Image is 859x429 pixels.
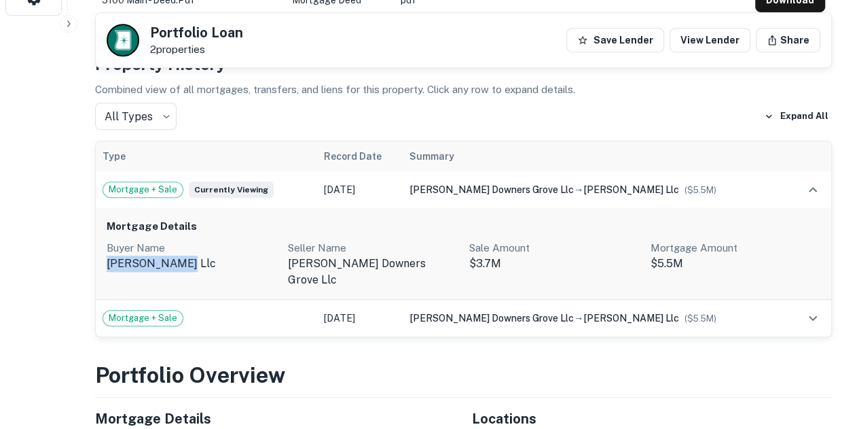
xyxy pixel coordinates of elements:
[583,184,679,195] span: [PERSON_NAME] llc
[801,307,824,330] button: expand row
[670,28,750,52] a: View Lender
[650,256,820,272] p: $5.5M
[95,82,832,98] p: Combined view of all mortgages, transfers, and liens for this property. Click any row to expand d...
[103,311,183,325] span: Mortgage + Sale
[150,26,243,39] h5: Portfolio Loan
[288,256,458,288] p: [PERSON_NAME] downers grove llc
[96,141,317,171] th: Type
[288,240,458,256] p: Seller Name
[761,106,832,126] button: Expand All
[107,219,820,235] h6: Mortgage Details
[95,409,456,429] h5: Mortgage Details
[409,184,574,195] span: [PERSON_NAME] downers grove llc
[150,44,243,56] p: 2 properties
[107,240,277,256] p: Buyer Name
[95,103,177,130] div: All Types
[403,141,787,171] th: Summary
[107,256,277,272] p: [PERSON_NAME] llc
[317,141,403,171] th: Record Date
[317,171,403,208] td: [DATE]
[409,182,780,197] div: →
[791,320,859,385] iframe: Chat Widget
[317,300,403,337] td: [DATE]
[409,311,780,326] div: →
[583,313,679,324] span: [PERSON_NAME] llc
[469,256,640,272] p: $3.7M
[472,409,833,429] h5: Locations
[409,313,574,324] span: [PERSON_NAME] downers grove llc
[801,178,824,201] button: expand row
[189,182,274,198] span: Currently viewing
[469,240,640,256] p: Sale Amount
[566,28,664,52] button: Save Lender
[650,240,820,256] p: Mortgage Amount
[684,185,716,195] span: ($ 5.5M )
[95,359,832,392] h3: Portfolio Overview
[756,28,820,52] button: Share
[103,183,183,196] span: Mortgage + Sale
[684,313,716,324] span: ($ 5.5M )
